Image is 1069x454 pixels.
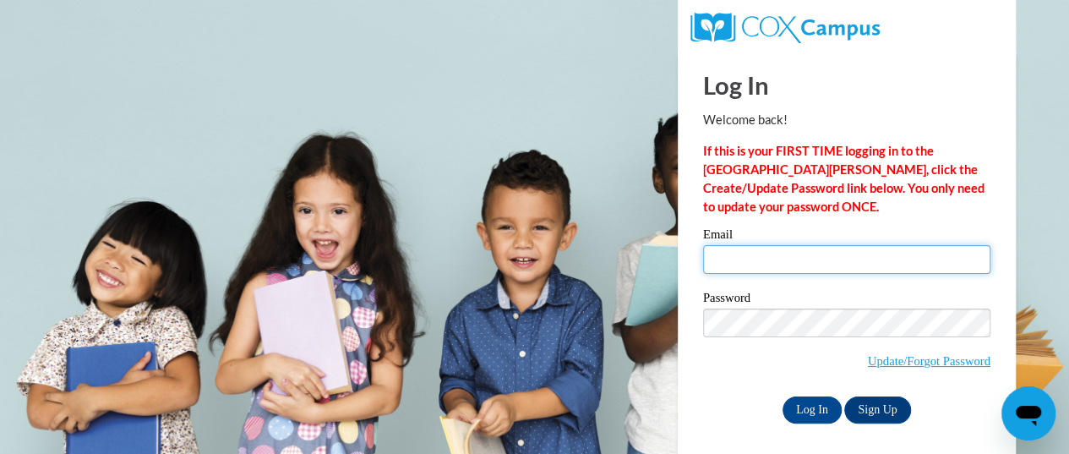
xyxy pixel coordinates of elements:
[868,354,990,368] a: Update/Forgot Password
[703,292,990,309] label: Password
[844,397,910,424] a: Sign Up
[703,68,990,102] h1: Log In
[703,144,984,214] strong: If this is your FIRST TIME logging in to the [GEOGRAPHIC_DATA][PERSON_NAME], click the Create/Upd...
[703,111,990,129] p: Welcome back!
[703,228,990,245] label: Email
[783,397,842,424] input: Log In
[690,13,880,43] img: COX Campus
[1001,386,1055,440] iframe: Button to launch messaging window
